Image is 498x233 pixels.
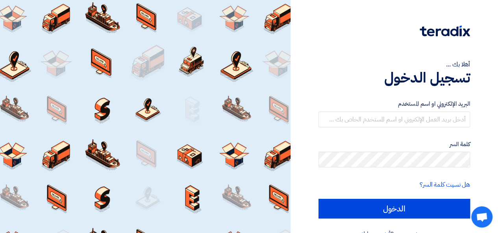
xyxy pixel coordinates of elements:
img: Teradix logo [420,26,470,37]
a: هل نسيت كلمة السر؟ [420,180,470,189]
h1: تسجيل الدخول [318,69,470,86]
div: Open chat [471,206,492,227]
label: كلمة السر [318,140,470,149]
div: أهلا بك ... [318,60,470,69]
label: البريد الإلكتروني او اسم المستخدم [318,99,470,108]
input: الدخول [318,199,470,218]
input: أدخل بريد العمل الإلكتروني او اسم المستخدم الخاص بك ... [318,112,470,127]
